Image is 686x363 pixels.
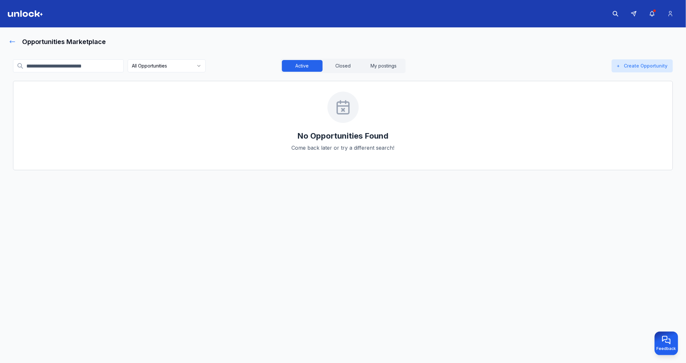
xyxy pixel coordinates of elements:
button: Provide feedback [655,332,678,355]
span: + [617,63,620,69]
h2: No Opportunities Found [298,131,389,141]
img: Logo [8,10,43,17]
h1: Opportunities Marketplace [22,37,106,46]
p: Come back later or try a different search! [292,144,395,152]
button: +Create Opportunity [612,59,673,72]
button: Active [282,60,323,72]
button: Closed [323,60,363,72]
span: Feedback [657,346,676,351]
button: My postings [363,60,404,72]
